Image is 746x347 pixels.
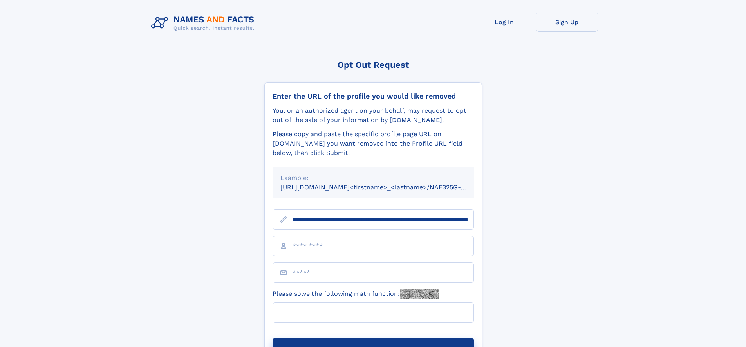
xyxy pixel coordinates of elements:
[273,106,474,125] div: You, or an authorized agent on your behalf, may request to opt-out of the sale of your informatio...
[280,173,466,183] div: Example:
[148,13,261,34] img: Logo Names and Facts
[273,289,439,299] label: Please solve the following math function:
[536,13,598,32] a: Sign Up
[473,13,536,32] a: Log In
[273,92,474,101] div: Enter the URL of the profile you would like removed
[280,183,489,191] small: [URL][DOMAIN_NAME]<firstname>_<lastname>/NAF325G-xxxxxxxx
[273,129,474,158] div: Please copy and paste the specific profile page URL on [DOMAIN_NAME] you want removed into the Pr...
[264,60,482,70] div: Opt Out Request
